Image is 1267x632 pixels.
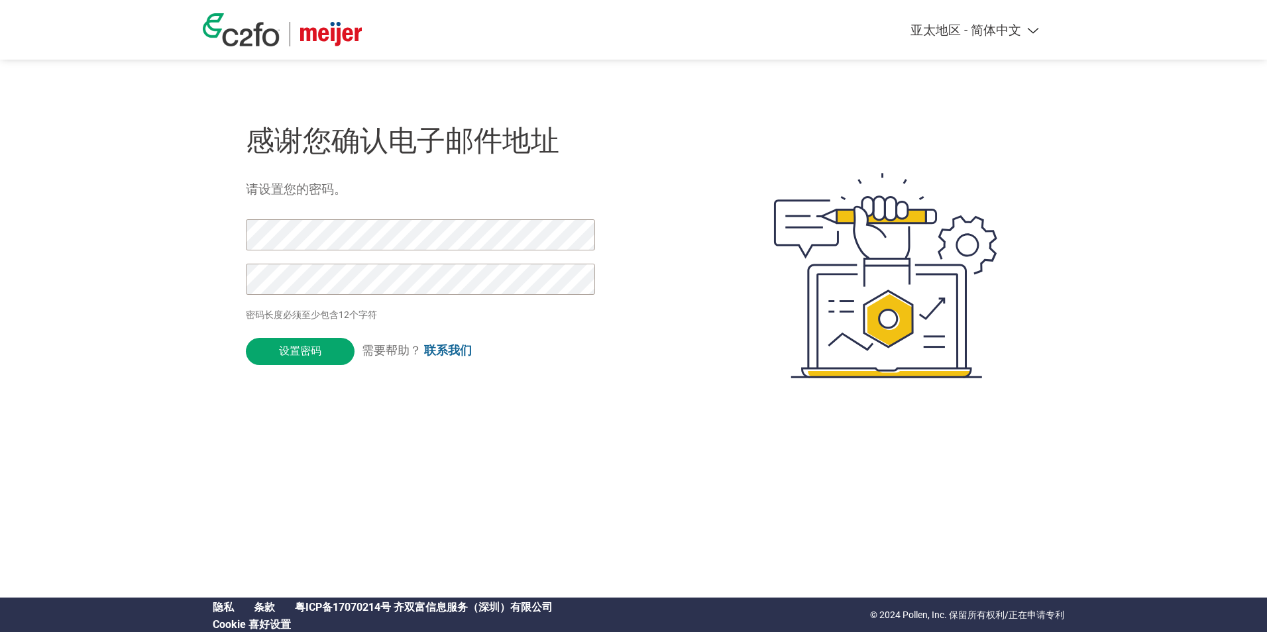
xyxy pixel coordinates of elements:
[246,181,711,198] h5: 请设置您的密码。
[246,119,711,162] h1: 感谢您确认电子邮件地址
[246,308,600,322] p: 密码长度必须至少包含12个字符
[203,13,280,46] img: c2fo logo
[254,601,275,615] a: 条款
[750,100,1022,451] img: create-password
[203,618,563,632] div: Open Cookie Preferences Modal
[424,344,472,357] a: 联系我们
[300,22,362,46] img: Meijer
[213,601,234,615] a: 隐私
[870,608,1064,622] p: © 2024 Pollen, Inc. 保留所有权利/正在申请专利
[213,618,291,631] a: Cookie Preferences, opens a dedicated popup modal window
[246,338,355,365] input: 设置密码
[362,342,472,358] span: 需要帮助？
[295,601,553,615] a: 粤ICP备17070214号 齐双富信息服务（深圳）有限公司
